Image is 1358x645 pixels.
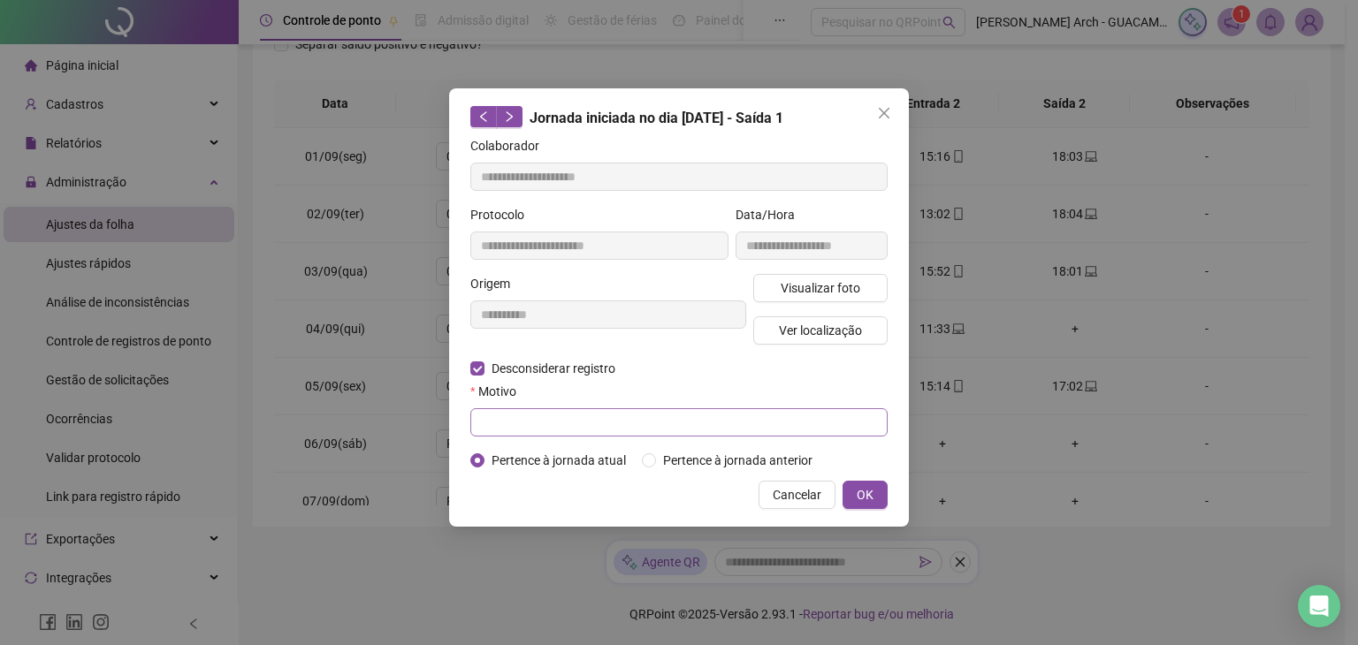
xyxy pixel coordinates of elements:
span: Visualizar foto [781,278,860,298]
label: Origem [470,274,522,293]
span: Cancelar [773,485,821,505]
span: Pertence à jornada anterior [656,451,820,470]
button: Cancelar [759,481,835,509]
span: Pertence à jornada atual [484,451,633,470]
button: Ver localização [753,316,888,345]
span: close [877,106,891,120]
label: Protocolo [470,205,536,224]
button: Visualizar foto [753,274,888,302]
label: Motivo [470,382,528,401]
button: left [470,106,497,127]
label: Colaborador [470,136,551,156]
span: OK [857,485,874,505]
div: Jornada iniciada no dia [DATE] - Saída 1 [470,106,888,129]
span: right [503,110,515,123]
span: Desconsiderar registro [484,359,622,378]
span: left [477,110,490,123]
span: Ver localização [779,321,862,340]
label: Data/Hora [736,205,806,224]
button: Close [870,99,898,127]
button: right [496,106,523,127]
div: Open Intercom Messenger [1298,585,1340,627]
button: OK [843,481,888,509]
